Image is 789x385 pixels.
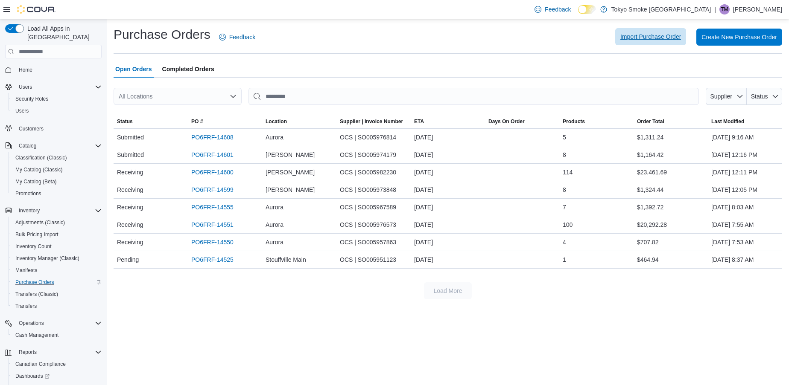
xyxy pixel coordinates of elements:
[706,88,747,105] button: Supplier
[12,330,102,340] span: Cash Management
[710,93,732,100] span: Supplier
[15,64,102,75] span: Home
[411,129,485,146] div: [DATE]
[12,277,102,287] span: Purchase Orders
[15,303,37,310] span: Transfers
[15,318,47,328] button: Operations
[488,118,525,125] span: Days On Order
[634,199,708,216] div: $1,392.72
[117,118,133,125] span: Status
[336,181,411,198] div: OCS | SO005973848
[708,164,782,181] div: [DATE] 12:11 PM
[191,150,234,160] a: PO6FRF-14601
[531,1,574,18] a: Feedback
[563,185,566,195] span: 8
[117,167,143,177] span: Receiving
[708,199,782,216] div: [DATE] 8:03 AM
[336,199,411,216] div: OCS | SO005967589
[721,4,728,14] span: TM
[15,82,102,92] span: Users
[12,217,68,228] a: Adjustments (Classic)
[411,146,485,163] div: [DATE]
[117,202,143,212] span: Receiving
[12,94,102,104] span: Security Roles
[634,216,708,233] div: $20,292.28
[708,251,782,268] div: [DATE] 8:37 AM
[15,206,43,216] button: Inventory
[559,115,634,128] button: Products
[563,237,566,247] span: 4
[191,118,203,125] span: PO #
[9,264,105,276] button: Manifests
[15,347,102,357] span: Reports
[19,84,32,90] span: Users
[485,115,559,128] button: Days On Order
[340,118,403,125] span: Supplier | Invoice Number
[12,229,102,240] span: Bulk Pricing Import
[15,219,65,226] span: Adjustments (Classic)
[117,237,143,247] span: Receiving
[411,164,485,181] div: [DATE]
[634,164,708,181] div: $23,461.69
[2,64,105,76] button: Home
[15,65,36,75] a: Home
[12,301,40,311] a: Transfers
[9,329,105,341] button: Cash Management
[2,205,105,217] button: Inventory
[12,289,102,299] span: Transfers (Classic)
[15,124,47,134] a: Customers
[19,125,44,132] span: Customers
[696,29,782,46] button: Create New Purchase Order
[248,88,699,105] input: This is a search bar. After typing your query, hit enter to filter the results lower in the page.
[12,165,102,175] span: My Catalog (Classic)
[229,33,255,41] span: Feedback
[12,94,52,104] a: Security Roles
[411,234,485,251] div: [DATE]
[9,276,105,288] button: Purchase Orders
[12,188,102,199] span: Promotions
[634,146,708,163] div: $1,164.42
[9,229,105,240] button: Bulk Pricing Import
[266,202,283,212] span: Aurora
[12,229,62,240] a: Bulk Pricing Import
[191,132,234,142] a: PO6FRF-14608
[15,178,57,185] span: My Catalog (Beta)
[266,220,283,230] span: Aurora
[15,373,50,379] span: Dashboards
[719,4,730,14] div: Taylor Murphy
[9,105,105,117] button: Users
[19,142,36,149] span: Catalog
[12,217,102,228] span: Adjustments (Classic)
[15,347,40,357] button: Reports
[19,349,37,356] span: Reports
[266,118,287,125] div: Location
[12,153,102,163] span: Classification (Classic)
[117,132,144,142] span: Submitted
[262,115,336,128] button: Location
[15,141,102,151] span: Catalog
[15,141,40,151] button: Catalog
[708,115,782,128] button: Last Modified
[9,152,105,164] button: Classification (Classic)
[336,216,411,233] div: OCS | SO005976573
[336,129,411,146] div: OCS | SO005976814
[2,81,105,93] button: Users
[411,251,485,268] div: [DATE]
[12,253,102,263] span: Inventory Manager (Classic)
[2,140,105,152] button: Catalog
[191,167,234,177] a: PO6FRF-14600
[708,129,782,146] div: [DATE] 9:16 AM
[266,185,315,195] span: [PERSON_NAME]
[751,93,768,100] span: Status
[19,320,44,327] span: Operations
[12,265,102,275] span: Manifests
[9,252,105,264] button: Inventory Manager (Classic)
[15,255,79,262] span: Inventory Manager (Classic)
[191,220,234,230] a: PO6FRF-14551
[114,26,210,43] h1: Purchase Orders
[12,177,102,187] span: My Catalog (Beta)
[15,279,54,286] span: Purchase Orders
[12,330,62,340] a: Cash Management
[216,29,259,46] a: Feedback
[15,291,58,298] span: Transfers (Classic)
